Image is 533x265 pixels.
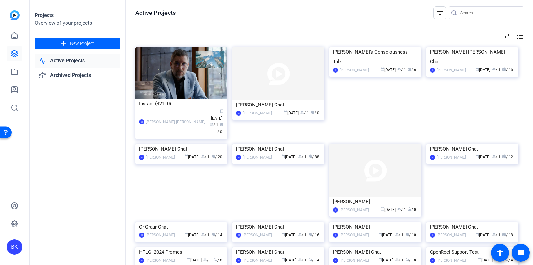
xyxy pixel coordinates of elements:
span: radio [211,233,215,236]
span: [DATE] [184,155,199,159]
div: [PERSON_NAME] [PERSON_NAME] Chat [430,47,515,67]
mat-icon: accessibility [496,249,504,257]
mat-icon: list [516,33,523,41]
div: [PERSON_NAME] [PERSON_NAME] [146,119,205,125]
span: calendar_today [281,258,285,261]
span: group [395,233,399,236]
span: [DATE] [475,155,490,159]
span: group [298,258,302,261]
span: calendar_today [378,233,382,236]
span: / 18 [405,258,416,262]
span: / 1 [395,233,404,237]
span: / 1 [492,155,501,159]
span: [DATE] [378,258,393,262]
span: [DATE] [187,258,202,262]
span: / 10 [405,233,416,237]
span: [DATE] [281,233,296,237]
mat-icon: add [59,40,67,48]
span: [DATE] [380,207,396,212]
img: blue-gradient.svg [10,10,20,20]
span: / 1 [298,155,307,159]
span: / 16 [308,233,319,237]
mat-icon: tune [503,33,511,41]
span: / 1 [492,68,501,72]
span: / 0 [310,111,319,115]
span: [DATE] [211,109,224,121]
button: New Project [35,38,120,49]
span: radio [220,123,224,126]
div: [PERSON_NAME] [340,232,369,238]
span: calendar_today [184,154,188,158]
span: group [298,233,302,236]
span: calendar_today [380,207,384,211]
span: / 16 [502,68,513,72]
div: BK [139,258,144,263]
div: [PERSON_NAME] [146,232,175,238]
div: [PERSON_NAME] [243,257,272,264]
span: calendar_today [281,154,285,158]
span: [DATE] [475,68,490,72]
span: calendar_today [187,258,190,261]
span: / 8 [214,258,222,262]
div: Projects [35,12,120,19]
span: calendar_today [475,233,479,236]
span: / 20 [211,155,222,159]
span: / 12 [502,155,513,159]
div: [PERSON_NAME]'s Consciousness Talk [333,47,418,67]
div: Instant (42110) [139,99,224,108]
span: [DATE] [378,233,393,237]
div: [PERSON_NAME] Chat [139,144,224,154]
span: / 1 [492,233,501,237]
span: [DATE] [184,233,199,237]
span: calendar_today [475,67,479,71]
span: radio [308,258,312,261]
div: [PERSON_NAME] [340,67,369,73]
span: calendar_today [475,154,479,158]
span: calendar_today [380,67,384,71]
span: / 1 [203,258,212,262]
div: BK [333,233,338,238]
span: / 1 [298,233,307,237]
span: [DATE] [284,111,299,115]
span: / 88 [308,155,319,159]
div: [PERSON_NAME] [437,257,466,264]
div: BK [430,258,435,263]
span: radio [308,154,312,158]
span: calendar_today [378,258,382,261]
span: group [492,233,496,236]
div: Overview of your projects [35,19,120,27]
div: [PERSON_NAME] [243,154,272,160]
span: radio [407,67,411,71]
div: [PERSON_NAME] Chat [236,144,321,154]
span: group [298,154,302,158]
div: BK [333,68,338,73]
mat-icon: message [517,249,525,257]
span: / 0 [407,207,416,212]
span: / 1 [397,207,406,212]
span: / 14 [308,258,319,262]
div: [PERSON_NAME] [437,67,466,73]
span: radio [502,67,506,71]
mat-icon: filter_list [436,9,444,17]
span: / 1 [397,68,406,72]
span: / 6 [407,68,416,72]
span: group [203,258,207,261]
div: [PERSON_NAME] [340,257,369,264]
span: / 0 [217,123,224,134]
div: BK [139,155,144,160]
span: calendar_today [220,109,224,113]
div: [PERSON_NAME] Chat [236,100,321,110]
span: / 1 [300,111,309,115]
span: radio [310,110,314,114]
div: Or Graur Chat [139,222,224,232]
span: [DATE] [281,155,296,159]
div: BK [139,233,144,238]
div: [PERSON_NAME] [243,232,272,238]
span: group [300,110,304,114]
span: radio [405,233,409,236]
a: Archived Projects [35,69,120,82]
span: [DATE] [380,68,396,72]
div: HTLGI 2024 Promos [139,247,224,257]
span: group [492,154,496,158]
span: / 1 [201,155,210,159]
